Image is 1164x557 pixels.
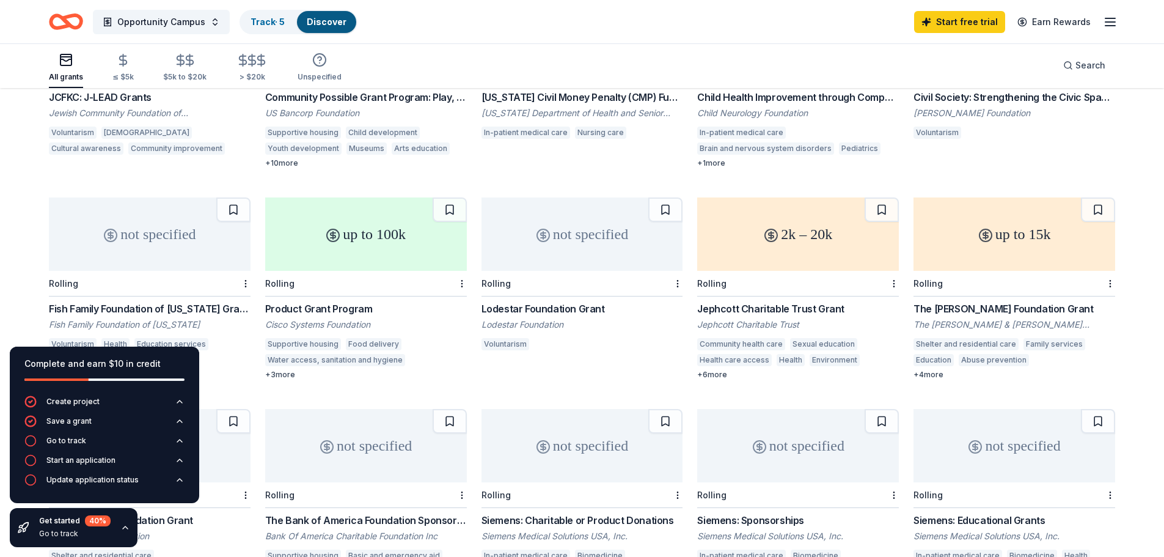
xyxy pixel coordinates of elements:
[236,48,268,88] button: > $20k
[481,530,683,542] div: Siemens Medical Solutions USA, Inc.
[240,10,357,34] button: Track· 5Discover
[913,90,1115,105] div: Civil Society: Strengthening the Civic Space Grant Program
[913,278,943,289] div: Rolling
[481,409,683,482] div: not specified
[913,197,1115,271] div: up to 15k
[46,436,86,446] div: Go to track
[24,435,185,454] button: Go to track
[914,11,1005,33] a: Start free trial
[101,127,192,139] div: [DEMOGRAPHIC_DATA]
[810,354,860,366] div: Environment
[913,107,1115,119] div: [PERSON_NAME] Foundation
[839,142,880,155] div: Pediatrics
[117,15,205,29] span: Opportunity Campus
[265,197,467,271] div: up to 100k
[697,530,899,542] div: Siemens Medical Solutions USA, Inc.
[697,513,899,528] div: Siemens: Sponsorships
[481,301,683,316] div: Lodestar Foundation Grant
[697,197,899,271] div: 2k – 20k
[265,490,295,500] div: Rolling
[913,354,954,366] div: Education
[575,127,626,139] div: Nursing care
[46,456,115,465] div: Start an application
[481,90,683,105] div: [US_STATE] Civil Money Penalty (CMP) Funds
[697,490,727,500] div: Rolling
[697,197,899,380] a: 2k – 20kRollingJephcott Charitable Trust GrantJephcott Charitable TrustCommunity health careSexua...
[481,107,683,119] div: [US_STATE] Department of Health and Senior Services
[46,416,92,426] div: Save a grant
[265,370,467,380] div: + 3 more
[39,529,111,539] div: Go to track
[49,142,123,155] div: Cultural awareness
[24,415,185,435] button: Save a grant
[265,530,467,542] div: Bank Of America Charitable Foundation Inc
[913,513,1115,528] div: Siemens: Educational Grants
[777,354,805,366] div: Health
[1010,11,1098,33] a: Earn Rewards
[790,338,857,350] div: Sexual education
[265,301,467,316] div: Product Grant Program
[1053,53,1115,78] button: Search
[481,319,683,331] div: Lodestar Foundation
[112,48,134,88] button: ≤ $5k
[49,197,251,271] div: not specified
[697,370,899,380] div: + 6 more
[24,474,185,493] button: Update application status
[697,338,785,350] div: Community health care
[93,10,230,34] button: Opportunity Campus
[24,356,185,371] div: Complete and earn $10 in credit
[346,127,420,139] div: Child development
[697,354,772,366] div: Health care access
[49,197,251,380] a: not specifiedRollingFish Family Foundation of [US_STATE] GrantsFish Family Foundation of [US_STAT...
[481,513,683,528] div: Siemens: Charitable or Product Donations
[481,338,529,350] div: Voluntarism
[163,48,207,88] button: $5k to $20k
[49,7,83,36] a: Home
[24,454,185,474] button: Start an application
[298,48,342,88] button: Unspecified
[697,107,899,119] div: Child Neurology Foundation
[307,17,346,27] a: Discover
[265,142,342,155] div: Youth development
[251,17,285,27] a: Track· 5
[697,278,727,289] div: Rolling
[128,142,225,155] div: Community improvement
[1034,354,1108,366] div: Cultural awareness
[265,319,467,331] div: Cisco Systems Foundation
[265,278,295,289] div: Rolling
[697,142,834,155] div: Brain and nervous system disorders
[481,197,683,271] div: not specified
[913,409,1115,482] div: not specified
[49,319,251,331] div: Fish Family Foundation of [US_STATE]
[697,90,899,105] div: Child Health Improvement through Computer Automation – Child Neurology (CHICA-CN)
[913,490,943,500] div: Rolling
[697,301,899,316] div: Jephcott Charitable Trust Grant
[46,397,100,407] div: Create project
[49,90,251,105] div: JCFKC: J-LEAD Grants
[265,513,467,528] div: The Bank of America Foundation Sponsorship Program
[481,127,570,139] div: In-patient medical care
[913,370,1115,380] div: + 4 more
[49,48,83,88] button: All grants
[1075,58,1105,73] span: Search
[265,158,467,168] div: + 10 more
[265,107,467,119] div: US Bancorp Foundation
[49,127,97,139] div: Voluntarism
[49,301,251,316] div: Fish Family Foundation of [US_STATE] Grants
[236,72,268,82] div: > $20k
[85,515,111,526] div: 40 %
[346,142,387,155] div: Museums
[481,278,511,289] div: Rolling
[49,72,83,82] div: All grants
[265,354,405,366] div: Water access, sanitation and hygiene
[392,142,450,155] div: Arts education
[163,72,207,82] div: $5k to $20k
[913,530,1115,542] div: Siemens Medical Solutions USA, Inc.
[913,197,1115,380] a: up to 15kRollingThe [PERSON_NAME] Foundation GrantThe [PERSON_NAME] & [PERSON_NAME] FoundationShe...
[481,490,511,500] div: Rolling
[913,319,1115,331] div: The [PERSON_NAME] & [PERSON_NAME] Foundation
[697,409,899,482] div: not specified
[265,90,467,105] div: Community Possible Grant Program: Play, Work, & Home Grants
[346,338,401,350] div: Food delivery
[481,197,683,354] a: not specifiedRollingLodestar Foundation GrantLodestar FoundationVoluntarism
